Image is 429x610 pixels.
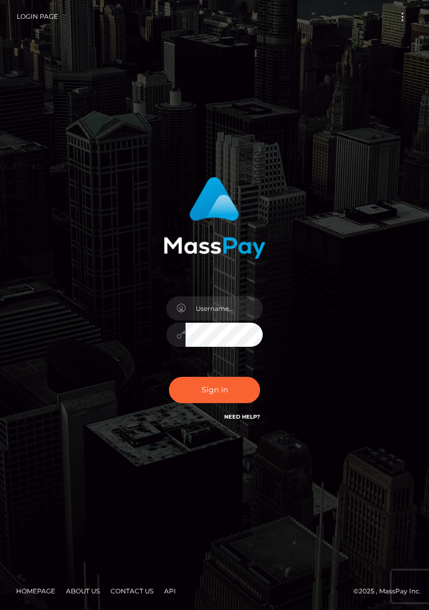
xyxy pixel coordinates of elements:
input: Username... [186,296,263,321]
a: Login Page [17,5,58,28]
img: MassPay Login [164,177,265,259]
a: About Us [62,583,104,599]
button: Toggle navigation [393,10,412,24]
a: Need Help? [224,413,260,420]
button: Sign in [169,377,260,403]
a: Contact Us [106,583,158,599]
a: Homepage [12,583,60,599]
a: API [160,583,180,599]
div: © 2025 , MassPay Inc. [8,585,421,597]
